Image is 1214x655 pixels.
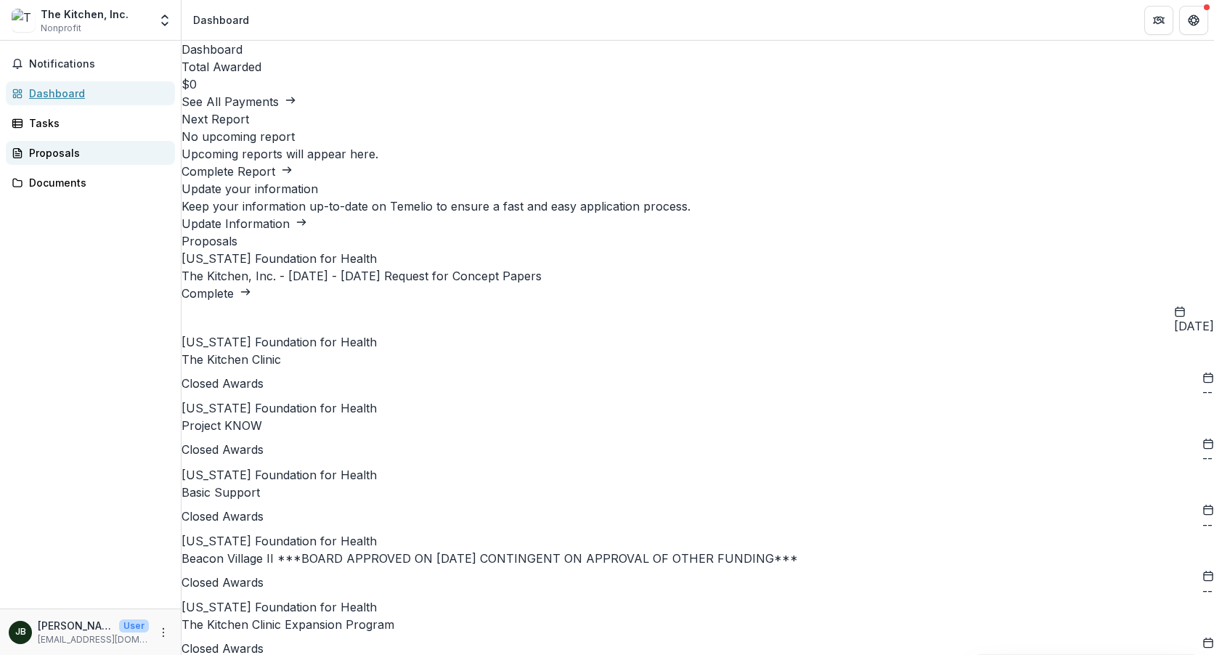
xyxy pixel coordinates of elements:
[6,81,175,105] a: Dashboard
[182,110,1214,128] h2: Next Report
[29,175,163,190] div: Documents
[1202,585,1214,598] span: --
[155,624,172,641] button: More
[182,198,1214,215] h3: Keep your information up-to-date on Temelio to ensure a fast and easy application process.
[182,41,1214,58] h1: Dashboard
[182,58,1214,76] h2: Total Awarded
[182,418,262,433] a: Project KNOW
[182,216,307,231] a: Update Information
[182,93,296,110] button: See All Payments
[182,250,1214,267] p: [US_STATE] Foundation for Health
[182,145,1214,163] p: Upcoming reports will appear here.
[182,466,1214,484] p: [US_STATE] Foundation for Health
[182,399,1214,417] p: [US_STATE] Foundation for Health
[182,76,1214,93] h3: $0
[29,58,169,70] span: Notifications
[182,510,264,524] span: Closed Awards
[182,576,264,590] span: Closed Awards
[119,619,149,632] p: User
[29,86,163,101] div: Dashboard
[1202,386,1214,399] span: --
[155,6,175,35] button: Open entity switcher
[29,145,163,160] div: Proposals
[182,333,1214,351] p: [US_STATE] Foundation for Health
[38,618,113,633] p: [PERSON_NAME]
[182,551,798,566] a: Beacon Village II ***BOARD APPROVED ON [DATE] CONTINGENT ON APPROVAL OF OTHER FUNDING***
[12,9,35,32] img: The Kitchen, Inc.
[15,627,26,637] div: Jake Bollinger
[182,598,1214,616] p: [US_STATE] Foundation for Health
[1174,320,1214,333] span: [DATE]
[1144,6,1173,35] button: Partners
[38,633,149,646] p: [EMAIL_ADDRESS][DOMAIN_NAME]
[6,171,175,195] a: Documents
[182,377,264,391] span: Closed Awards
[6,141,175,165] a: Proposals
[6,111,175,135] a: Tasks
[182,286,251,301] a: Complete
[182,164,293,179] a: Complete Report
[193,12,249,28] div: Dashboard
[182,352,281,367] a: The Kitchen Clinic
[182,485,260,500] a: Basic Support
[29,115,163,131] div: Tasks
[182,532,1214,550] p: [US_STATE] Foundation for Health
[182,232,1214,250] h2: Proposals
[41,22,81,35] span: Nonprofit
[182,128,1214,145] h3: No upcoming report
[1202,452,1214,465] span: --
[41,7,129,22] div: The Kitchen, Inc.
[187,9,255,30] nav: breadcrumb
[6,52,175,76] button: Notifications
[182,180,1214,198] h2: Update your information
[1202,518,1214,532] span: --
[182,443,264,457] span: Closed Awards
[182,269,542,283] a: The Kitchen, Inc. - [DATE] - [DATE] Request for Concept Papers
[182,617,394,632] a: The Kitchen Clinic Expansion Program
[1179,6,1208,35] button: Get Help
